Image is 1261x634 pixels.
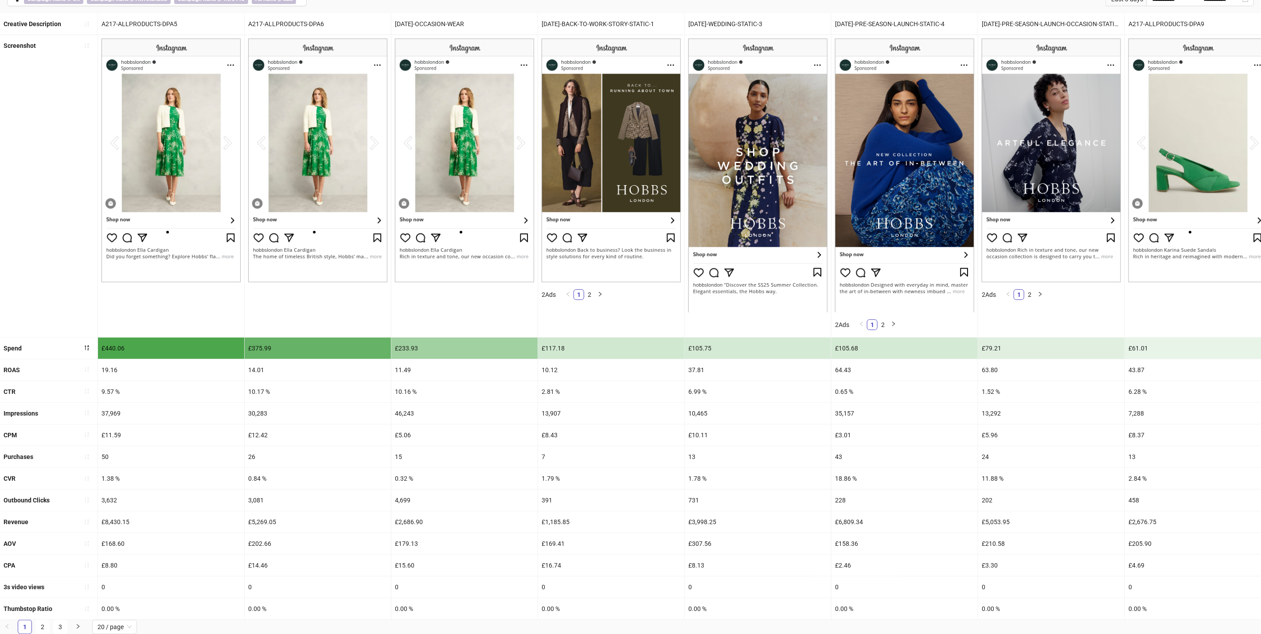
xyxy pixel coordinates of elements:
span: sort-ascending [84,606,90,612]
b: Screenshot [4,42,36,49]
div: 6.99 % [685,381,831,402]
button: left [1003,289,1014,300]
div: 63.80 [978,359,1124,381]
div: £5.06 [391,424,538,446]
div: £8.80 [98,555,244,576]
span: 2 Ads [542,291,556,298]
div: 202 [978,490,1124,511]
div: £3.01 [832,424,978,446]
b: CVR [4,475,16,482]
div: 4,699 [391,490,538,511]
div: 13,292 [978,403,1124,424]
div: 37.81 [685,359,831,381]
span: sort-ascending [84,541,90,547]
div: £15.60 [391,555,538,576]
span: sort-ascending [84,21,90,27]
div: Page Size [92,620,137,634]
div: £440.06 [98,338,244,359]
span: sort-ascending [84,43,90,49]
div: 0.00 % [538,598,684,619]
a: 2 [1025,290,1035,299]
span: right [1038,292,1043,297]
div: 11.88 % [978,468,1124,489]
div: £3.30 [978,555,1124,576]
div: 0 [391,576,538,598]
li: Next Page [888,319,899,330]
span: sort-ascending [84,497,90,503]
span: sort-ascending [84,584,90,590]
div: 1.79 % [538,468,684,489]
div: 13 [685,446,831,467]
button: right [71,620,85,634]
span: sort-ascending [84,432,90,438]
b: Spend [4,345,22,352]
li: Next Page [71,620,85,634]
div: £307.56 [685,533,831,554]
span: sort-ascending [84,388,90,394]
div: 14.01 [245,359,391,381]
div: £12.42 [245,424,391,446]
div: 391 [538,490,684,511]
div: £2,686.90 [391,511,538,533]
img: Screenshot 120219827832110624 [102,39,241,282]
li: Previous Page [1003,289,1014,300]
li: 1 [18,620,32,634]
div: 30,283 [245,403,391,424]
li: 2 [1024,289,1035,300]
a: 1 [574,290,584,299]
b: CTR [4,388,16,395]
div: £8.43 [538,424,684,446]
div: 43 [832,446,978,467]
div: 0.00 % [685,598,831,619]
span: left [1006,292,1011,297]
div: 3,632 [98,490,244,511]
li: Next Page [1035,289,1046,300]
img: Screenshot 120232669759290624 [835,39,974,312]
a: 2 [36,620,49,634]
li: 2 [878,319,888,330]
div: 0 [832,576,978,598]
div: 0 [538,576,684,598]
div: £8.13 [685,555,831,576]
div: [DATE]-OCCASION-WEAR [391,13,538,35]
div: 0.00 % [978,598,1124,619]
span: right [597,292,603,297]
div: £233.93 [391,338,538,359]
div: £169.41 [538,533,684,554]
img: Screenshot 120219828209250624 [248,39,387,282]
div: 0.00 % [832,598,978,619]
div: £179.13 [391,533,538,554]
div: 10,465 [685,403,831,424]
span: sort-ascending [84,366,90,373]
button: right [1035,289,1046,300]
span: sort-ascending [84,562,90,568]
span: sort-ascending [84,475,90,482]
button: left [856,319,867,330]
div: 50 [98,446,244,467]
div: 46,243 [391,403,538,424]
div: 731 [685,490,831,511]
div: 9.57 % [98,381,244,402]
div: £202.66 [245,533,391,554]
div: £2.46 [832,555,978,576]
div: 19.16 [98,359,244,381]
div: 0.32 % [391,468,538,489]
div: 26 [245,446,391,467]
div: £117.18 [538,338,684,359]
div: 10.16 % [391,381,538,402]
div: 64.43 [832,359,978,381]
div: 1.78 % [685,468,831,489]
div: 37,969 [98,403,244,424]
b: Revenue [4,518,28,525]
b: AOV [4,540,16,547]
img: Screenshot 120232669758930624 [688,39,828,312]
b: CPM [4,432,17,439]
div: 18.86 % [832,468,978,489]
div: 24 [978,446,1124,467]
span: sort-ascending [84,454,90,460]
span: 20 / page [98,620,132,634]
li: 1 [574,289,584,300]
a: 3 [54,620,67,634]
b: Creative Description [4,20,61,27]
span: right [75,624,81,629]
